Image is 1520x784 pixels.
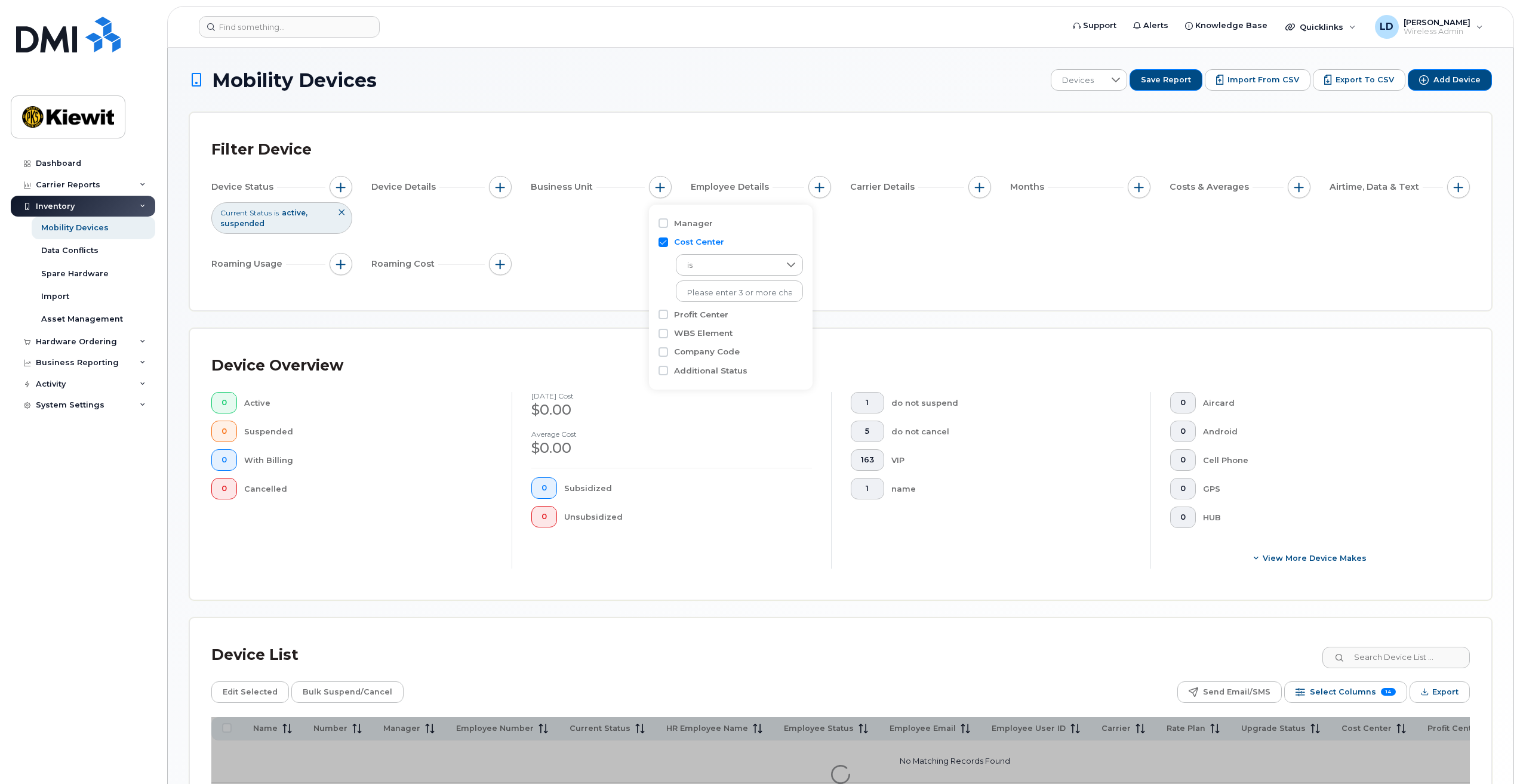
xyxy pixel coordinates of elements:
iframe: Messenger Launcher [1468,732,1511,775]
span: 0 [1180,455,1186,465]
span: Bulk Suspend/Cancel [303,683,392,701]
span: Device Details [371,181,439,193]
div: Suspended [244,421,493,442]
span: 163 [861,455,874,465]
button: Select Columns 14 [1284,681,1407,703]
span: Carrier Details [850,181,918,193]
span: Send Email/SMS [1203,683,1270,701]
div: Aircard [1203,392,1451,413]
button: 0 [531,477,557,499]
div: Device List [211,640,299,671]
span: 0 [221,427,227,436]
span: Costs & Averages [1170,181,1253,193]
span: 0 [1180,513,1186,522]
button: 0 [211,449,237,471]
span: Roaming Cost [371,258,438,270]
span: 0 [1180,398,1186,408]
div: do not suspend [891,392,1132,413]
span: 0 [221,398,227,408]
div: Unsubsidized [564,506,813,527]
span: Mobility Devices [212,70,377,91]
span: 0 [221,484,227,493]
span: is [274,208,279,218]
span: Select Columns [1310,683,1376,701]
span: active [282,208,307,217]
button: 5 [851,421,884,442]
button: 0 [531,506,557,527]
button: 0 [1170,478,1196,499]
div: Subsidized [564,477,813,499]
label: WBS Element [674,328,733,339]
span: 0 [541,512,547,521]
span: is [676,255,780,276]
span: 0 [541,483,547,493]
button: Export to CSV [1313,69,1405,91]
span: 0 [1180,484,1186,493]
button: 1 [851,478,884,499]
h4: Average cost [531,430,812,438]
button: Add Device [1408,69,1492,91]
h4: [DATE] cost [531,392,812,400]
label: Profit Center [674,309,728,320]
div: $0.00 [531,400,812,420]
div: Android [1203,421,1451,442]
div: do not cancel [891,421,1132,442]
button: Import from CSV [1205,69,1310,91]
span: View More Device Makes [1263,552,1367,564]
span: 5 [861,427,874,436]
span: Import from CSV [1227,75,1299,85]
span: 1 [861,398,874,408]
button: 1 [851,392,884,413]
span: Employee Details [691,181,773,193]
input: Search Device List ... [1322,647,1470,668]
label: Cost Center [674,236,724,248]
div: name [891,478,1132,499]
button: Export [1410,681,1470,703]
button: Save Report [1130,69,1202,91]
span: Devices [1051,70,1104,91]
span: 0 [221,455,227,465]
button: Edit Selected [211,681,289,703]
span: 14 [1381,688,1396,696]
button: 0 [1170,392,1196,413]
span: Roaming Usage [211,258,286,270]
div: Filter Device [211,134,312,165]
button: 0 [1170,449,1196,471]
input: Please enter 3 or more characters [687,288,792,298]
span: Airtime, Data & Text [1330,181,1423,193]
span: Current Status [220,208,272,218]
button: 0 [211,421,237,442]
button: 0 [1170,507,1196,528]
span: Save Report [1141,75,1191,85]
button: 0 [211,478,237,499]
span: 0 [1180,427,1186,436]
span: Device Status [211,181,277,193]
span: Business Unit [531,181,596,193]
button: Send Email/SMS [1177,681,1282,703]
div: With Billing [244,449,493,471]
div: Cancelled [244,478,493,499]
div: GPS [1203,478,1451,499]
button: View More Device Makes [1170,547,1451,569]
span: suspended [220,219,264,228]
span: Edit Selected [223,683,278,701]
div: Active [244,392,493,413]
label: Additional Status [674,365,747,376]
button: 163 [851,449,884,471]
span: 1 [861,484,874,493]
span: Export [1432,683,1459,701]
div: Cell Phone [1203,449,1451,471]
span: Export to CSV [1336,75,1394,85]
div: VIP [891,449,1132,471]
span: Add Device [1433,75,1481,85]
div: $0.00 [531,438,812,458]
button: Bulk Suspend/Cancel [291,681,404,703]
button: 0 [1170,421,1196,442]
div: HUB [1203,507,1451,528]
label: Manager [674,218,713,229]
label: Company Code [674,346,740,357]
span: Months [1010,181,1048,193]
